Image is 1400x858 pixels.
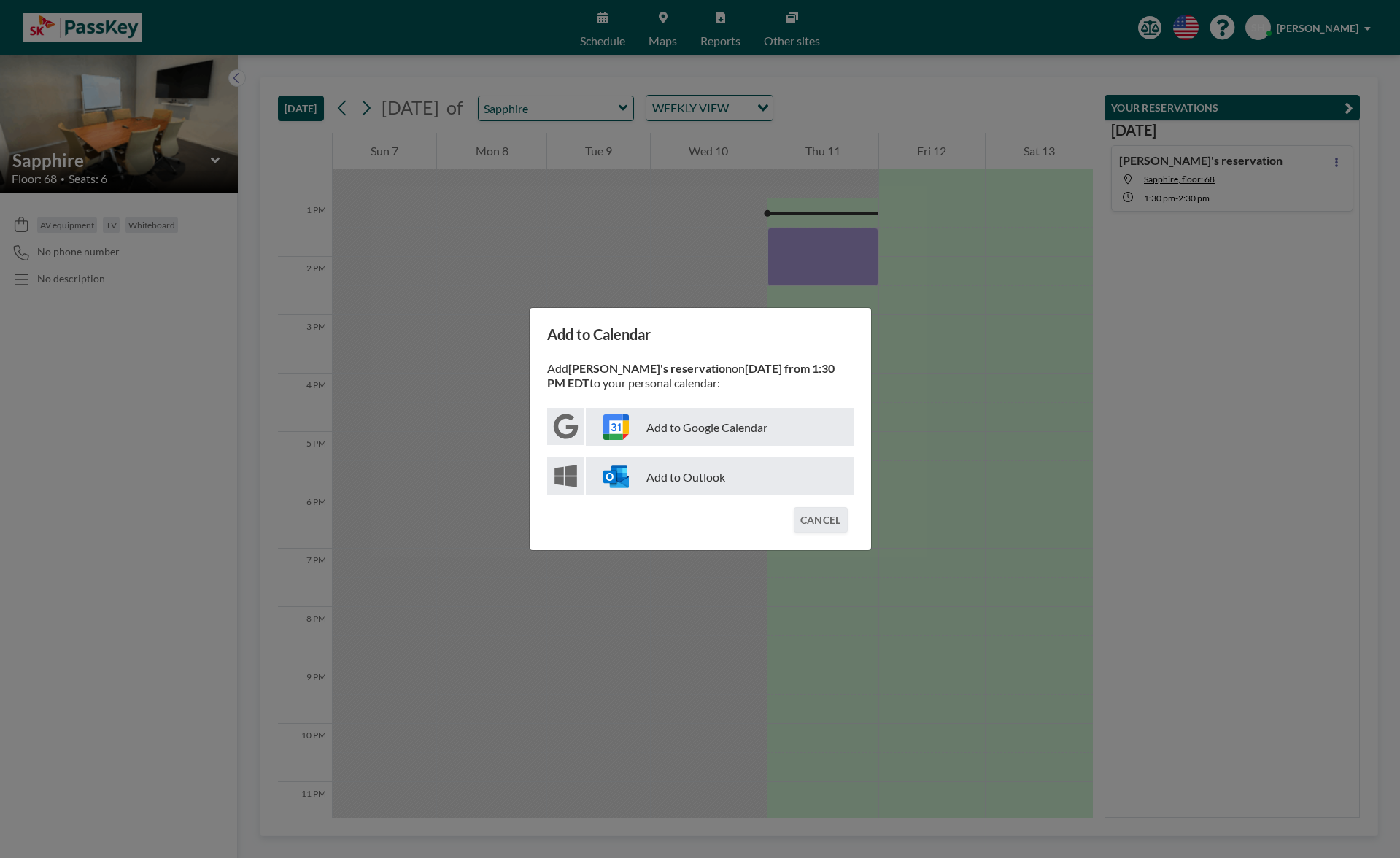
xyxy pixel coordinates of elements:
[794,507,848,533] button: CANCEL
[547,457,854,495] button: Add to Outlook
[603,414,629,440] img: google-calendar-icon.svg
[603,464,629,490] img: windows-outlook-icon.svg
[547,408,854,446] button: Add to Google Calendar
[547,325,854,344] h3: Add to Calendar
[586,408,854,446] p: Add to Google Calendar
[568,361,732,375] strong: [PERSON_NAME]'s reservation
[547,361,854,390] p: Add on to your personal calendar:
[586,457,854,495] p: Add to Outlook
[547,361,835,390] strong: [DATE] from 1:30 PM EDT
